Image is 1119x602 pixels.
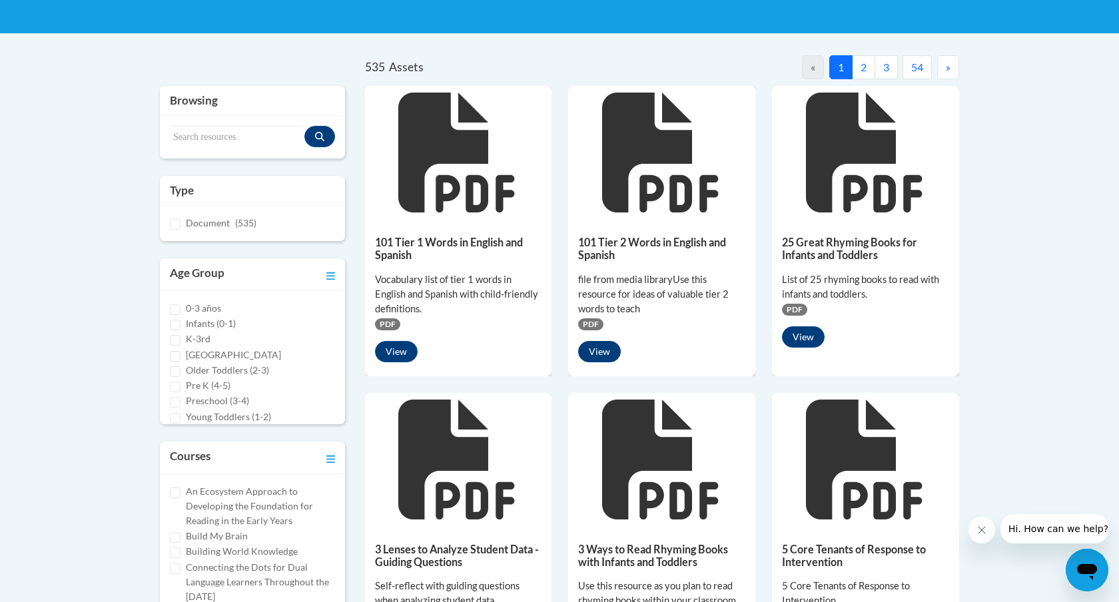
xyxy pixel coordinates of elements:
span: Document [186,217,230,228]
label: Older Toddlers (2-3) [186,363,269,378]
button: 1 [829,55,853,79]
h5: 25 Great Rhyming Books for Infants and Toddlers [782,236,949,262]
div: Vocabulary list of tier 1 words in English and Spanish with child-friendly definitions. [375,272,542,316]
label: Building World Knowledge [186,544,298,559]
span: PDF [782,304,807,316]
iframe: Message from company [1000,514,1108,543]
h3: Age Group [170,265,224,284]
button: Search resources [304,126,335,147]
label: An Ecosystem Approach to Developing the Foundation for Reading in the Early Years [186,484,335,528]
h5: 5 Core Tenants of Response to Intervention [782,543,949,569]
h3: Type [170,182,335,198]
div: List of 25 rhyming books to read with infants and toddlers. [782,272,949,302]
button: 54 [903,55,932,79]
span: PDF [578,318,603,330]
label: K-3rd [186,332,210,346]
h5: 3 Ways to Read Rhyming Books with Infants and Toddlers [578,543,745,569]
h5: 3 Lenses to Analyze Student Data - Guiding Questions [375,543,542,569]
label: Infants (0-1) [186,316,236,331]
label: Preschool (3-4) [186,394,249,408]
iframe: Close message [968,517,995,543]
span: (535) [235,217,256,228]
button: 3 [875,55,898,79]
label: Pre K (4-5) [186,378,230,393]
label: 0-3 años [186,301,221,316]
a: Toggle collapse [326,448,335,467]
button: 2 [852,55,875,79]
input: Search resources [170,126,304,149]
label: [GEOGRAPHIC_DATA] [186,348,281,362]
h3: Browsing [170,93,335,109]
button: View [375,341,418,362]
label: Young Toddlers (1-2) [186,410,271,424]
span: PDF [375,318,400,330]
span: Assets [389,60,424,74]
button: View [578,341,621,362]
h5: 101 Tier 2 Words in English and Spanish [578,236,745,262]
label: Build My Brain [186,529,248,543]
span: » [946,61,950,73]
h5: 101 Tier 1 Words in English and Spanish [375,236,542,262]
a: Toggle collapse [326,265,335,284]
button: Next [937,55,959,79]
iframe: Button to launch messaging window [1066,549,1108,591]
button: View [782,326,825,348]
h3: Courses [170,448,210,467]
nav: Pagination Navigation [662,55,959,79]
span: 535 [365,60,385,74]
div: file from media libraryUse this resource for ideas of valuable tier 2 words to teach [578,272,745,316]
